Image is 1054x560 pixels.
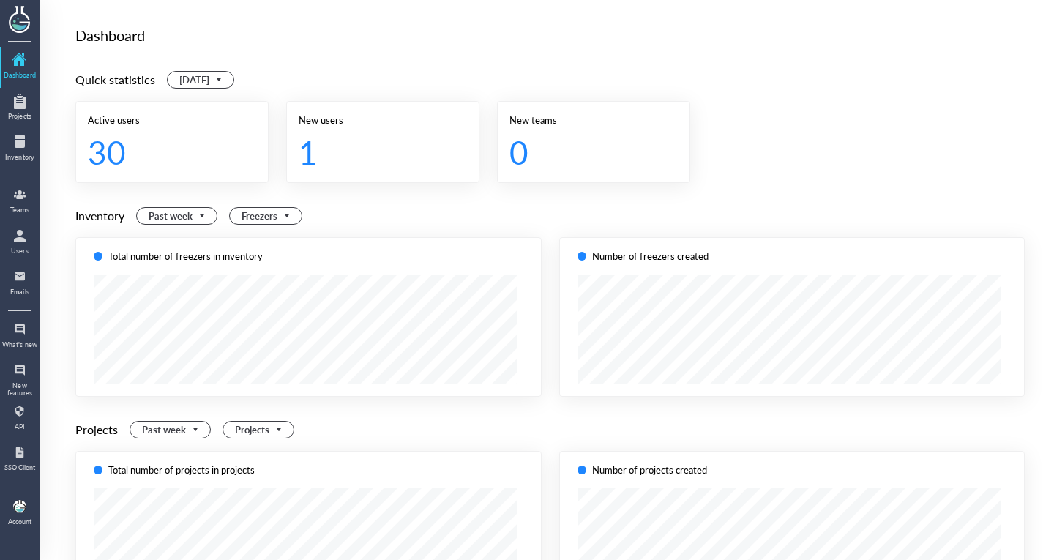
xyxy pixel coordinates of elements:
a: API [1,400,38,438]
div: New features [1,382,38,397]
div: 1 [299,132,455,171]
div: Users [1,247,38,255]
div: Number of freezers created [592,250,709,263]
img: b9474ba4-a536-45cc-a50d-c6e2543a7ac2.jpeg [13,500,26,513]
a: Teams [1,183,38,221]
a: Emails [1,265,38,303]
a: Users [1,224,38,262]
div: SSO Client [1,464,38,471]
div: Dashboard [75,23,1025,47]
div: Projects [75,420,118,439]
div: What's new [1,341,38,348]
a: What's new [1,318,38,356]
span: Today [179,72,225,88]
div: Account [8,518,31,526]
a: SSO Client [1,441,38,479]
span: Projects [235,422,285,438]
div: Active users [88,113,256,127]
div: Dashboard [1,72,38,79]
div: Number of projects created [592,463,707,477]
span: Freezers [242,208,293,224]
img: genemod logo [2,1,37,35]
div: Total number of projects in projects [108,463,255,477]
a: Projects [1,89,38,127]
a: Inventory [1,130,38,168]
div: Total number of freezers in inventory [108,250,263,263]
a: Dashboard [1,48,38,86]
div: Teams [1,206,38,214]
span: Past week [142,422,201,438]
div: Inventory [75,206,124,225]
a: New features [1,359,38,397]
div: New teams [509,113,678,127]
div: Emails [1,288,38,296]
div: Quick statistics [75,70,155,89]
div: Inventory [1,154,38,161]
div: 30 [88,132,244,171]
span: Past week [149,208,208,224]
div: API [1,423,38,430]
div: New users [299,113,467,127]
div: 0 [509,132,666,171]
div: Projects [1,113,38,120]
